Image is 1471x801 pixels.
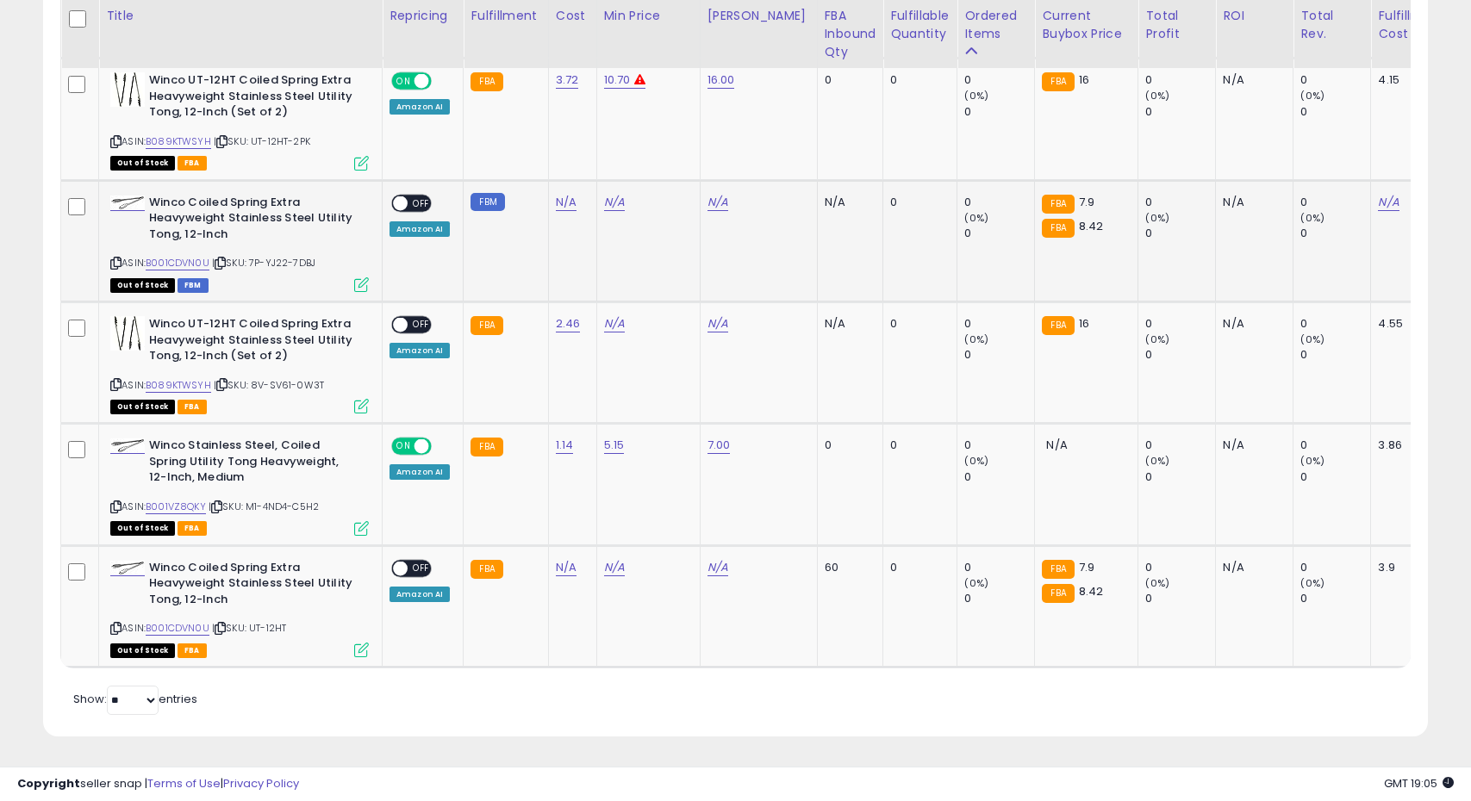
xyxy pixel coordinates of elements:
a: Privacy Policy [223,775,299,792]
div: 0 [1300,72,1370,88]
div: ASIN: [110,438,369,533]
div: 0 [1145,226,1215,241]
small: (0%) [964,89,988,102]
div: 0 [1300,316,1370,332]
div: Current Buybox Price [1042,7,1131,43]
small: (0%) [1300,332,1325,346]
span: ON [393,439,414,454]
div: Fulfillable Quantity [890,7,950,43]
small: FBA [471,560,502,579]
span: 8.42 [1079,583,1104,599]
div: N/A [1223,316,1280,332]
div: N/A [1223,195,1280,210]
img: 41TjC-5C1CL._SL40_.jpg [110,72,145,107]
div: 0 [964,226,1034,241]
span: All listings that are currently out of stock and unavailable for purchase on Amazon [110,400,175,414]
div: 0 [964,316,1034,332]
small: (0%) [1300,89,1325,102]
div: 0 [825,72,870,88]
div: Title [106,7,375,25]
span: OFF [408,561,435,575]
div: 0 [825,438,870,453]
div: 0 [1300,347,1370,363]
span: FBA [178,643,207,658]
small: (0%) [1145,332,1169,346]
a: B001CDVN0U [146,621,209,636]
img: 21nwI7MRJKL._SL40_.jpg [110,561,145,575]
div: ASIN: [110,560,369,655]
small: FBA [1042,560,1074,579]
small: FBA [471,316,502,335]
small: FBA [471,438,502,456]
span: 2025-09-10 19:05 GMT [1384,775,1454,792]
div: Amazon AI [390,343,450,358]
div: N/A [1223,438,1280,453]
img: 21nwI7MRJKL._SL40_.jpg [110,196,145,210]
a: B089KTWSYH [146,378,211,393]
div: 0 [890,560,944,575]
div: 0 [964,347,1034,363]
a: B001VZ8QKY [146,500,206,514]
a: N/A [604,194,625,211]
div: 0 [1145,72,1215,88]
strong: Copyright [17,775,80,792]
b: Winco UT-12HT Coiled Spring Extra Heavyweight Stainless Steel Utility Tong, 12-Inch (Set of 2) [149,72,358,125]
small: (0%) [1145,454,1169,468]
small: (0%) [964,211,988,225]
span: OFF [408,196,435,210]
small: (0%) [1145,89,1169,102]
div: FBA inbound Qty [825,7,876,61]
div: Total Rev. [1300,7,1363,43]
div: 0 [964,438,1034,453]
div: Amazon AI [390,221,450,237]
div: Ordered Items [964,7,1027,43]
div: Amazon AI [390,587,450,602]
a: 16.00 [707,71,735,89]
span: OFF [429,439,457,454]
div: 0 [1145,560,1215,575]
a: N/A [556,559,577,576]
small: (0%) [1300,576,1325,590]
div: 3.9 [1378,560,1438,575]
span: N/A [1046,437,1067,453]
span: OFF [408,318,435,332]
small: (0%) [964,332,988,346]
a: 1.14 [556,437,574,454]
div: Amazon AI [390,99,450,115]
div: ASIN: [110,195,369,290]
div: ASIN: [110,72,369,168]
div: 0 [1300,438,1370,453]
a: N/A [1378,194,1399,211]
span: All listings that are currently out of stock and unavailable for purchase on Amazon [110,521,175,536]
div: 0 [1300,560,1370,575]
div: [PERSON_NAME] [707,7,810,25]
small: FBM [471,193,504,211]
div: 0 [1145,195,1215,210]
div: Amazon AI [390,464,450,480]
div: 0 [1300,104,1370,120]
div: ASIN: [110,316,369,412]
div: 0 [964,104,1034,120]
span: 7.9 [1079,559,1094,575]
div: 0 [1145,591,1215,606]
small: FBA [471,72,502,91]
span: 8.42 [1079,218,1104,234]
small: FBA [1042,584,1074,603]
div: 60 [825,560,870,575]
span: ON [393,74,414,89]
small: FBA [1042,219,1074,238]
a: B001CDVN0U [146,256,209,270]
div: 0 [964,195,1034,210]
div: Cost [556,7,589,25]
small: FBA [1042,316,1074,335]
div: 0 [1300,469,1370,485]
small: FBA [1042,195,1074,214]
span: All listings that are currently out of stock and unavailable for purchase on Amazon [110,643,175,658]
span: OFF [429,74,457,89]
div: 4.55 [1378,316,1438,332]
div: N/A [825,195,870,210]
div: 0 [1300,591,1370,606]
b: Winco Stainless Steel, Coiled Spring Utility Tong Heavyweight, 12-Inch, Medium [149,438,358,490]
div: Repricing [390,7,456,25]
span: | SKU: UT-12HT-2PK [214,134,310,148]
